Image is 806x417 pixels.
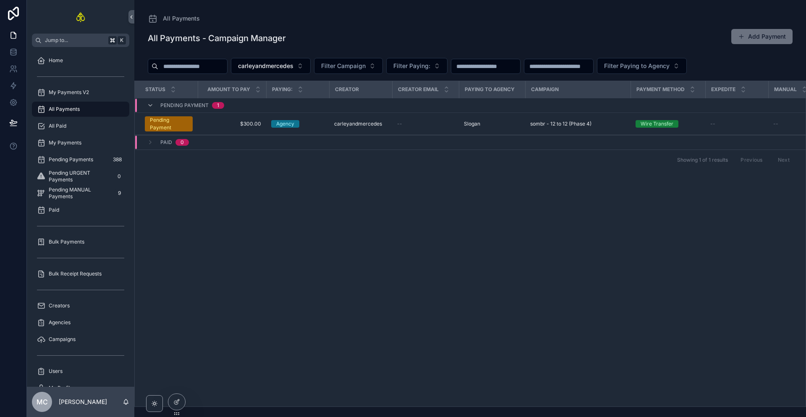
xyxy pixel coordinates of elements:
[32,34,129,47] button: Jump to...K
[314,58,383,74] button: Select Button
[114,171,124,181] div: 0
[49,123,66,129] span: All Paid
[32,118,129,134] a: All Paid
[397,121,454,127] a: --
[32,169,129,184] a: Pending URGENT Payments0
[397,121,402,127] span: --
[32,202,129,218] a: Paid
[32,85,129,100] a: My Payments V2
[32,186,129,201] a: Pending MANUAL Payments9
[335,86,359,93] span: Creator
[49,170,111,183] span: Pending URGENT Payments
[49,57,63,64] span: Home
[334,121,382,127] span: carleyandmercedes
[118,37,125,44] span: K
[32,332,129,347] a: Campaigns
[386,58,447,74] button: Select Button
[217,102,219,109] div: 1
[272,86,293,93] span: Paying:
[32,53,129,68] a: Home
[49,89,89,96] span: My Payments V2
[271,120,324,128] a: Agency
[49,319,71,326] span: Agencies
[32,102,129,117] a: All Payments
[774,86,797,93] span: Manual
[731,29,793,44] button: Add Payment
[710,121,715,127] span: --
[148,13,200,24] a: All Payments
[32,298,129,313] a: Creators
[49,368,63,375] span: Users
[49,207,59,213] span: Paid
[49,239,84,245] span: Bulk Payments
[604,62,670,70] span: Filter Paying to Agency
[27,47,134,387] div: scrollable content
[710,121,763,127] a: --
[59,398,107,406] p: [PERSON_NAME]
[49,139,81,146] span: My Payments
[49,336,76,343] span: Campaigns
[37,397,48,407] span: MC
[398,86,439,93] span: Creator Email
[49,302,70,309] span: Creators
[464,121,480,127] span: Slogan
[110,155,124,165] div: 388
[150,116,188,131] div: Pending Payment
[636,120,700,128] a: Wire Transfer
[32,315,129,330] a: Agencies
[711,86,735,93] span: Expedite
[32,135,129,150] a: My Payments
[597,58,687,74] button: Select Button
[530,121,625,127] a: sombr - 12 to 12 (Phase 4)
[114,188,124,198] div: 9
[148,32,286,44] h1: All Payments - Campaign Manager
[145,86,165,93] span: Status
[641,120,673,128] div: Wire Transfer
[677,157,728,163] span: Showing 1 of 1 results
[49,270,102,277] span: Bulk Receipt Requests
[207,86,250,93] span: Amount To Pay
[32,152,129,167] a: Pending Payments388
[32,234,129,249] a: Bulk Payments
[163,14,200,23] span: All Payments
[145,116,193,131] a: Pending Payment
[321,62,366,70] span: Filter Campaign
[49,385,73,391] span: My Profile
[45,37,105,44] span: Jump to...
[32,364,129,379] a: Users
[160,139,172,146] span: Paid
[530,121,591,127] span: sombr - 12 to 12 (Phase 4)
[334,121,387,127] a: carleyandmercedes
[203,121,261,127] a: $300.00
[393,62,430,70] span: Filter Paying:
[76,10,86,24] img: App logo
[32,380,129,396] a: My Profile
[773,121,778,127] span: --
[276,120,294,128] div: Agency
[32,266,129,281] a: Bulk Receipt Requests
[160,102,209,109] span: Pending Payment
[49,156,93,163] span: Pending Payments
[238,62,293,70] span: carleyandmercedes
[464,121,520,127] a: Slogan
[465,86,515,93] span: Paying to Agency
[49,106,80,113] span: All Payments
[181,139,184,146] div: 0
[636,86,685,93] span: Payment Method
[231,58,311,74] button: Select Button
[49,186,111,200] span: Pending MANUAL Payments
[531,86,559,93] span: Campaign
